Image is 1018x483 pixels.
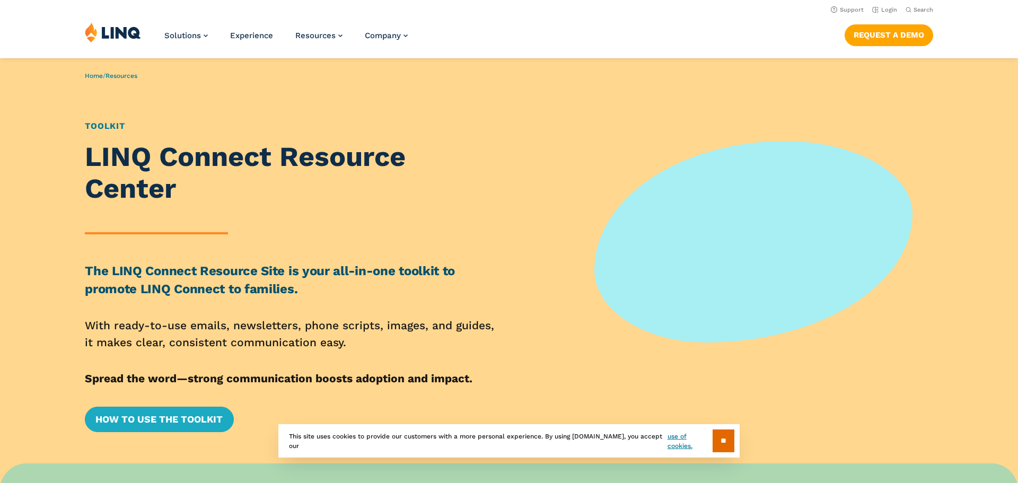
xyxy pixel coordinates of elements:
[906,6,933,14] button: Open Search Bar
[295,31,343,40] a: Resources
[164,31,201,40] span: Solutions
[872,6,897,13] a: Login
[365,31,408,40] a: Company
[85,22,141,42] img: LINQ | K‑12 Software
[85,72,137,80] span: /
[85,264,455,296] strong: The LINQ Connect Resource Site is your all-in-one toolkit to promote LINQ Connect to families.
[85,407,233,432] a: How to Use the Toolkit
[230,31,273,40] a: Experience
[845,24,933,46] a: Request a Demo
[164,22,408,57] nav: Primary Navigation
[914,6,933,13] span: Search
[85,72,103,80] a: Home
[85,141,496,205] h1: LINQ Connect Resource Center
[106,72,137,80] a: Resources
[278,424,740,458] div: This site uses cookies to provide our customers with a more personal experience. By using [DOMAIN...
[164,31,208,40] a: Solutions
[85,317,496,351] p: With ready-to-use emails, newsletters, phone scripts, images, and guides, it makes clear, consist...
[85,121,125,131] a: Toolkit
[85,372,472,385] strong: Spread the word—strong communication boosts adoption and impact.
[365,31,401,40] span: Company
[668,432,713,451] a: use of cookies.
[831,6,864,13] a: Support
[295,31,336,40] span: Resources
[845,22,933,46] nav: Button Navigation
